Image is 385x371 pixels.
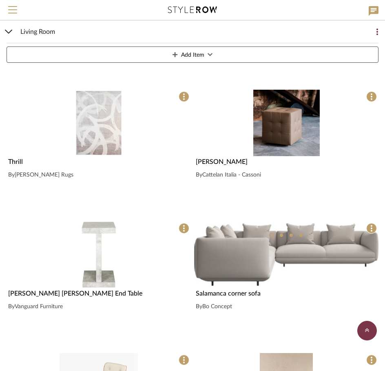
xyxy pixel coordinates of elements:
[196,172,202,178] span: By
[7,221,191,288] div: 0
[8,290,142,297] span: [PERSON_NAME] [PERSON_NAME] End Table
[8,159,23,165] span: Thrill
[15,172,73,178] span: [PERSON_NAME] Rugs
[196,304,202,309] span: By
[202,304,232,309] span: Bo Concept
[15,304,63,309] span: Vanguard Furniture
[7,90,191,156] div: 0
[196,159,248,165] span: [PERSON_NAME]
[202,172,261,178] span: Cattelan Italia - Cassoni
[253,90,320,156] img: Bob Ottoman
[194,90,378,156] div: 0
[181,47,204,63] span: Add Item
[8,304,15,309] span: By
[7,46,378,63] button: Add Item
[20,27,55,37] span: Living Room
[196,290,261,297] span: Salamanca corner sofa
[69,221,129,288] img: Michael Weiss Beckwith End Table
[75,90,123,156] img: Thrill
[8,172,15,178] span: By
